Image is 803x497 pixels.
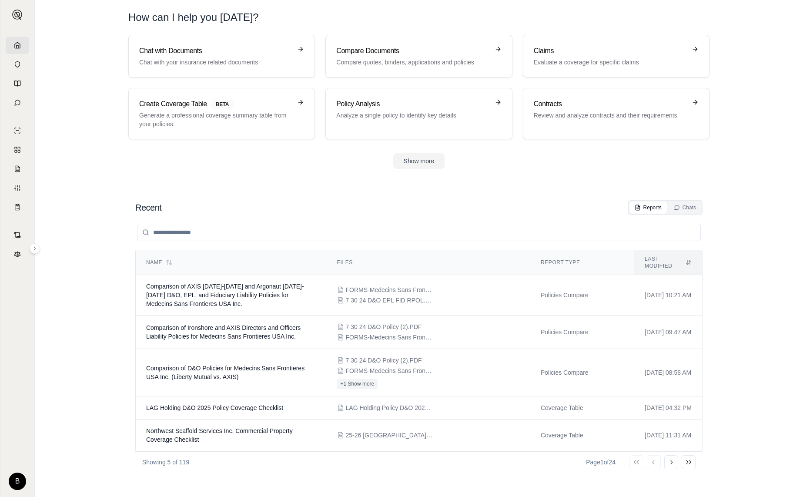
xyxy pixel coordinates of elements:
td: Policies Compare [530,349,634,396]
a: Chat with DocumentsChat with your insurance related documents [128,35,315,77]
div: Reports [635,204,662,211]
span: Comparison of AXIS 2025-2026 and Argonaut 2024-2025 D&O, EPL, and Fiduciary Liability Policies fo... [146,283,304,307]
p: Showing 5 of 119 [142,458,189,467]
button: Expand sidebar [30,243,40,254]
h3: Create Coverage Table [139,99,292,109]
span: Northwest Scaffold Services Inc. Commercial Property Coverage Checklist [146,427,293,443]
td: [DATE] 09:47 AM [634,316,702,349]
a: Chat [6,94,29,111]
a: Policy AnalysisAnalyze a single policy to identify key details [325,88,512,139]
p: Compare quotes, binders, applications and policies [336,58,489,67]
h3: Compare Documents [336,46,489,56]
div: Page 1 of 24 [586,458,616,467]
a: Compare DocumentsCompare quotes, binders, applications and policies [325,35,512,77]
span: Comparison of D&O Policies for Medecins Sans Frontieres USA Inc. (Liberty Mutual vs. AXIS) [146,365,304,380]
h1: How can I help you [DATE]? [128,10,709,24]
div: Last modified [645,255,692,269]
span: FORMS-Medecins Sans Frontieres USA Inc 2025 NB Rev 1.pdf [346,333,433,342]
a: Single Policy [6,122,29,139]
span: 7 30 24 D&O EPL FID RPOL.PDF [346,296,433,305]
td: [DATE] 11:31 AM [634,420,702,451]
th: Files [327,250,530,275]
td: Coverage Table [530,420,634,451]
p: Analyze a single policy to identify key details [336,111,489,120]
td: Policies Compare [530,316,634,349]
a: Legal Search Engine [6,245,29,263]
div: Name [146,259,316,266]
a: Policy Comparisons [6,141,29,158]
h3: Policy Analysis [336,99,489,109]
a: ContractsReview and analyze contracts and their requirements [523,88,709,139]
td: [DATE] 10:21 AM [634,275,702,316]
h3: Contracts [534,99,686,109]
a: Claim Coverage [6,160,29,178]
button: Reports [629,201,667,214]
span: FORMS-Medecins Sans Frontieres USA Inc 2025 NB Rev 1.pdf [346,366,433,375]
a: Home [6,37,29,54]
div: B [9,473,26,490]
span: 25-26 Cincinnati Package - Updated.PDF [346,431,433,440]
button: Show more [393,153,445,169]
span: 7 30 24 D&O Policy (2).PDF [346,356,422,365]
span: LAG Holding D&O 2025 Policy Coverage Checklist [146,404,283,411]
p: Generate a professional coverage summary table from your policies. [139,111,292,128]
td: [DATE] 08:58 AM [634,349,702,396]
td: [DATE] 04:32 PM [634,396,702,420]
span: Comparison of Ironshore and AXIS Directors and Officers Liability Policies for Medecins Sans Fron... [146,324,301,340]
a: Custom Report [6,179,29,197]
a: Prompt Library [6,75,29,92]
span: LAG Holding Policy D&O 2025.pdf [346,403,433,412]
span: FORMS-Medecins Sans Frontieres USA Inc 2025 NB Rev 1.pdf [346,285,433,294]
p: Evaluate a coverage for specific claims [534,58,686,67]
button: +1 Show more [337,379,378,389]
td: Coverage Table [530,396,634,420]
a: Contract Analysis [6,226,29,244]
h3: Chat with Documents [139,46,292,56]
th: Report Type [530,250,634,275]
img: Expand sidebar [12,10,23,20]
span: 7 30 24 D&O Policy (2).PDF [346,322,422,331]
a: ClaimsEvaluate a coverage for specific claims [523,35,709,77]
h2: Recent [135,201,161,214]
a: Coverage Table [6,198,29,216]
a: Create Coverage TableBETAGenerate a professional coverage summary table from your policies. [128,88,315,139]
a: Documents Vault [6,56,29,73]
td: Policies Compare [530,275,634,316]
button: Expand sidebar [9,6,26,24]
h3: Claims [534,46,686,56]
span: BETA [211,100,234,109]
div: Chats [674,204,696,211]
p: Chat with your insurance related documents [139,58,292,67]
button: Chats [669,201,701,214]
p: Review and analyze contracts and their requirements [534,111,686,120]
